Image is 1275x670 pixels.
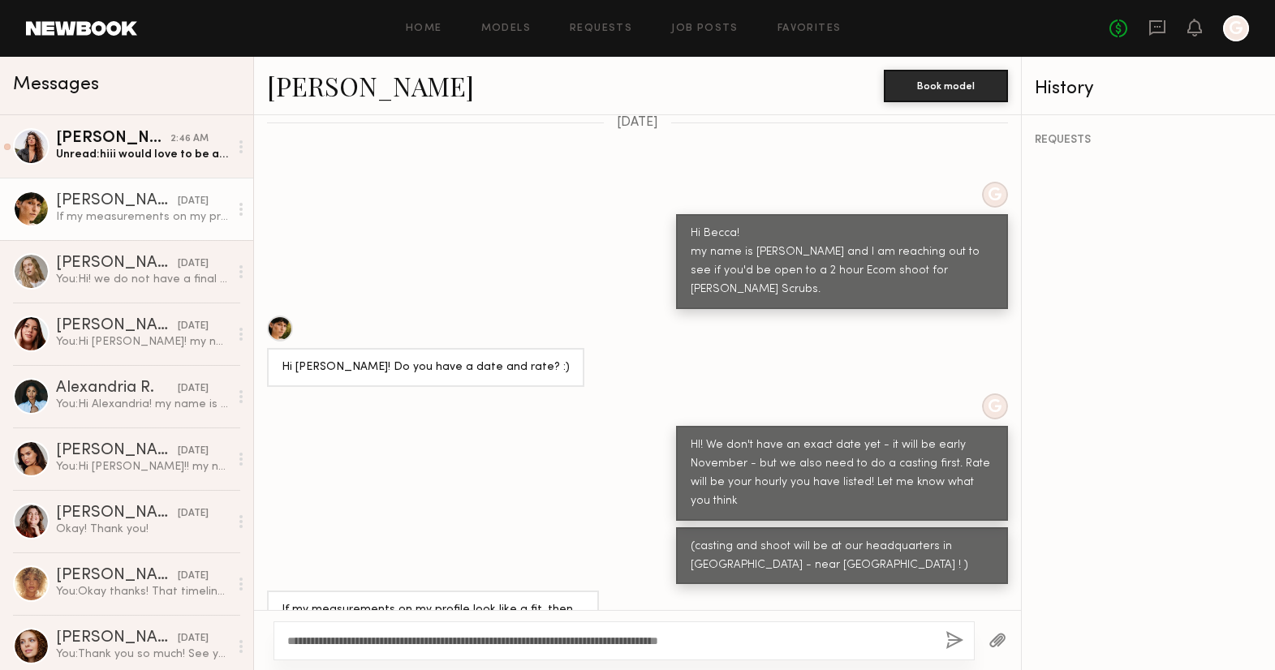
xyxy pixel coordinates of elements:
span: Messages [13,75,99,94]
span: [DATE] [617,116,658,130]
div: (casting and shoot will be at our headquarters in [GEOGRAPHIC_DATA] - near [GEOGRAPHIC_DATA] ! ) [691,538,993,575]
div: If my measurements on my profile look like a fit, then I’m interested in coming for a fitting! An... [282,601,584,657]
div: If my measurements on my profile look like a fit, then I’m interested in coming for a fitting! An... [56,209,229,225]
div: You: Thank you so much! See you then [56,646,229,662]
div: [DATE] [178,444,209,459]
div: Alexandria R. [56,380,178,397]
div: REQUESTS [1035,135,1262,146]
a: G [1223,15,1249,41]
div: History [1035,79,1262,98]
div: You: Hi! we do not have a final date yet - it will be early November. Before we finalize we will ... [56,272,229,287]
button: Book model [884,70,1008,102]
div: [PERSON_NAME] [56,630,178,646]
div: You: Hi [PERSON_NAME]! my name is [PERSON_NAME] and I am reaching out to see if you'd be open to ... [56,334,229,350]
a: Requests [570,24,632,34]
a: Book model [884,78,1008,92]
div: [PERSON_NAME] [56,256,178,272]
div: [PERSON_NAME] [56,193,178,209]
div: Hi [PERSON_NAME]! Do you have a date and rate? :) [282,359,570,377]
a: Models [481,24,531,34]
div: [DATE] [178,319,209,334]
div: You: Hi Alexandria! my name is [PERSON_NAME] and I am reaching out to see if you'd be open to a 2... [56,397,229,412]
a: Home [406,24,442,34]
div: 2:46 AM [170,131,209,147]
div: [PERSON_NAME] [56,318,178,334]
a: [PERSON_NAME] [267,68,474,103]
div: HI! We don't have an exact date yet - it will be early November - but we also need to do a castin... [691,436,993,511]
div: [PERSON_NAME] [56,568,178,584]
div: You: Hi [PERSON_NAME]!! my name is [PERSON_NAME] and I am reaching out to see if you'd be open to... [56,459,229,475]
div: [DATE] [178,631,209,646]
div: [PERSON_NAME] [56,443,178,459]
div: You: Okay thanks! That timeline won't work with our shoot but thought I would check. Thanks again ! [56,584,229,599]
a: Favorites [777,24,842,34]
div: [DATE] [178,256,209,272]
div: [PERSON_NAME] [56,505,178,522]
div: Unread: hiii would love to be a part of this, when would you need me [56,147,229,162]
div: [PERSON_NAME] [56,131,170,147]
div: [DATE] [178,506,209,522]
div: [DATE] [178,569,209,584]
div: [DATE] [178,194,209,209]
div: Hi Becca! my name is [PERSON_NAME] and I am reaching out to see if you'd be open to a 2 hour Ecom... [691,225,993,299]
a: Job Posts [671,24,739,34]
div: Okay! Thank you! [56,522,229,537]
div: [DATE] [178,381,209,397]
